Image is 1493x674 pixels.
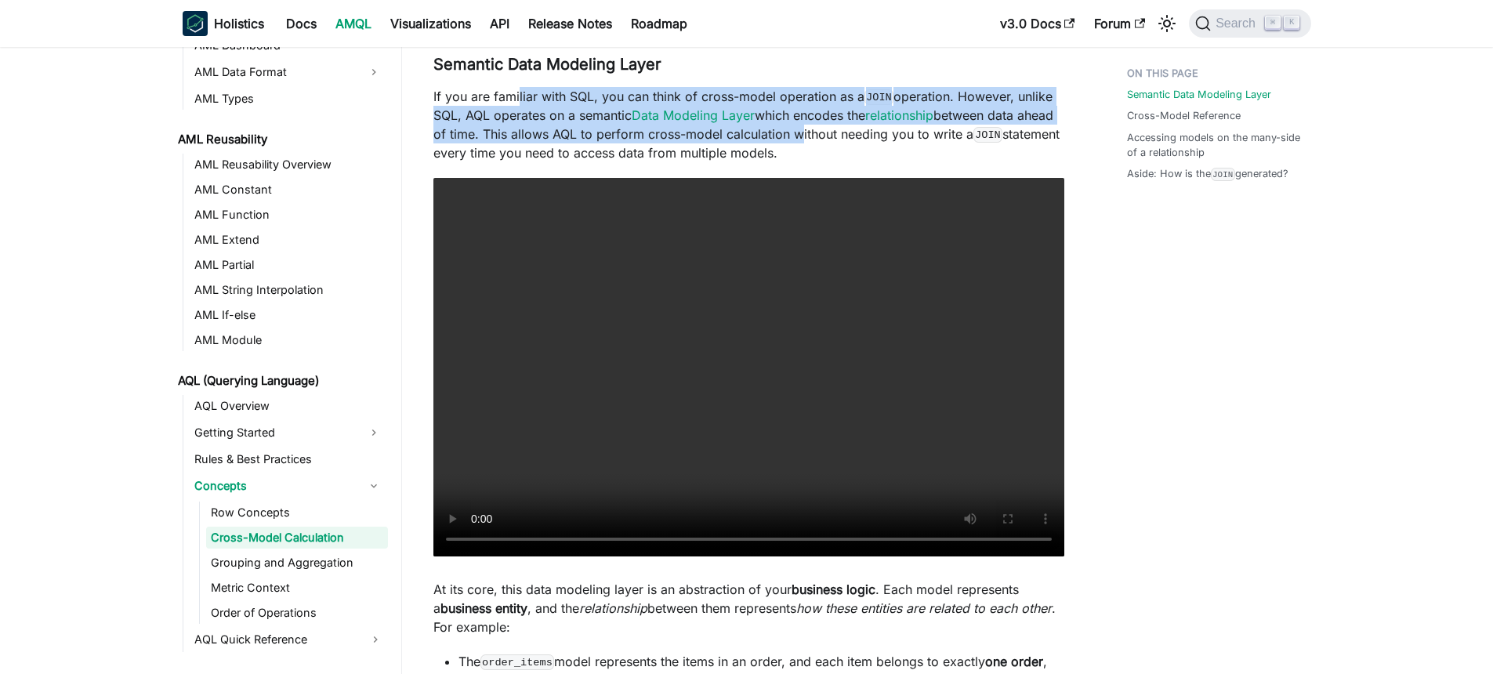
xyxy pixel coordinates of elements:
a: Order of Operations [206,602,388,624]
a: Aside: How is theJOINgenerated? [1127,166,1288,181]
nav: Docs sidebar [167,47,402,674]
button: Collapse sidebar category 'Concepts' [360,473,388,498]
a: AML Reusability Overview [190,154,388,176]
kbd: ⌘ [1265,16,1281,30]
a: Row Concepts [206,502,388,524]
a: AML Partial [190,254,388,276]
a: relationship [865,107,933,123]
a: AML Extend [190,229,388,251]
b: Holistics [214,14,264,33]
code: JOIN [973,127,1003,143]
a: AML Function [190,204,388,226]
code: JOIN [864,89,894,105]
a: AML Constant [190,179,388,201]
a: Grouping and Aggregation [206,552,388,574]
img: Holistics [183,11,208,36]
a: Roadmap [621,11,697,36]
a: AQL Quick Reference [190,627,388,652]
strong: business entity [440,600,527,616]
a: Data Modeling Layer [632,107,755,123]
a: Concepts [190,473,360,498]
a: Accessing models on the many-side of a relationship [1127,130,1302,160]
a: AMQL [326,11,381,36]
button: Expand sidebar category 'AML Data Format' [360,60,388,85]
video: Your browser does not support embedding video, but you can . [433,178,1064,556]
a: Visualizations [381,11,480,36]
a: HolisticsHolistics [183,11,264,36]
a: v3.0 Docs [991,11,1085,36]
h3: Semantic Data Modeling Layer [433,55,1064,74]
a: AML Reusability [173,129,388,150]
p: If you are familiar with SQL, you can think of cross-model operation as a operation. However, unl... [433,87,1064,162]
strong: one order [985,654,1043,669]
button: Switch between dark and light mode (currently light mode) [1154,11,1180,36]
a: Semantic Data Modeling Layer [1127,87,1271,102]
button: Search (Command+K) [1189,9,1310,38]
a: Rules & Best Practices [190,448,388,470]
kbd: K [1284,16,1299,30]
a: AQL (Querying Language) [173,370,388,392]
a: Cross-Model Reference [1127,108,1241,123]
a: Cross-Model Calculation [206,527,388,549]
a: AML String Interpolation [190,279,388,301]
a: Forum [1085,11,1154,36]
a: Release Notes [519,11,621,36]
a: AML Module [190,329,388,351]
code: order_items [480,654,555,670]
a: AQL Overview [190,395,388,417]
a: Docs [277,11,326,36]
p: At its core, this data modeling layer is an abstraction of your . Each model represents a , and t... [433,580,1064,636]
strong: business logic [792,582,875,597]
a: Getting Started [190,420,360,445]
a: AML Types [190,88,388,110]
a: Metric Context [206,577,388,599]
code: JOIN [1211,168,1235,181]
em: how these entities are related to each other [796,600,1052,616]
button: Expand sidebar category 'Getting Started' [360,420,388,445]
em: relationship [579,600,647,616]
span: Search [1211,16,1265,31]
a: AML If-else [190,304,388,326]
a: API [480,11,519,36]
a: AML Data Format [190,60,360,85]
